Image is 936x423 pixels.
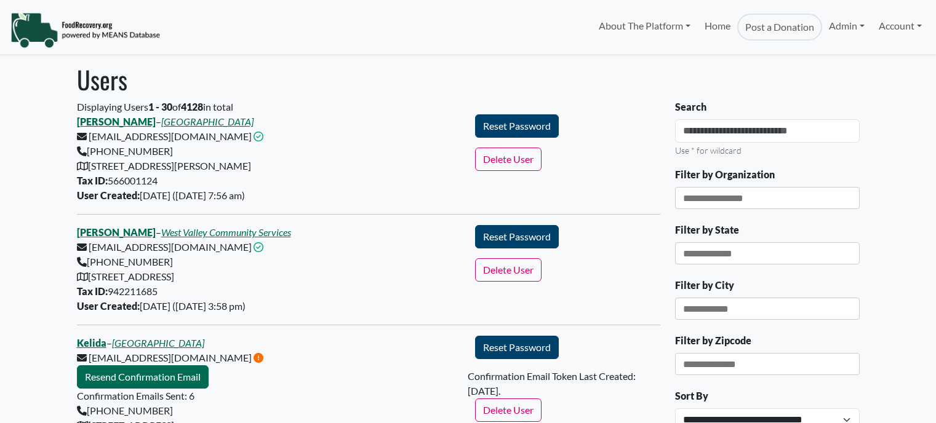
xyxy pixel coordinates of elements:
a: Account [872,14,929,38]
i: This email address is not yet confirmed. [254,353,263,363]
a: About The Platform [592,14,697,38]
button: Resend Confirmation Email [77,365,209,389]
button: Delete User [475,258,542,282]
b: Tax ID: [77,285,108,297]
a: [GEOGRAPHIC_DATA] [161,116,254,127]
b: 1 - 30 [148,101,172,113]
div: – [EMAIL_ADDRESS][DOMAIN_NAME] [PHONE_NUMBER] [STREET_ADDRESS][PERSON_NAME] 566001124 [DATE] ([DA... [70,114,468,203]
b: User Created: [77,300,140,312]
a: [PERSON_NAME] [77,116,156,127]
i: This email address is confirmed. [254,242,263,252]
button: Reset Password [475,225,559,248]
label: Filter by City [675,278,734,293]
a: [PERSON_NAME] [77,226,156,238]
button: Reset Password [475,336,559,359]
b: User Created: [77,189,140,201]
label: Sort By [675,389,708,403]
label: Filter by Zipcode [675,333,751,348]
small: Use * for wildcard [675,145,742,156]
a: Post a Donation [737,14,822,41]
b: 4128 [181,101,203,113]
b: Tax ID: [77,175,108,186]
a: West Valley Community Services [161,226,291,238]
a: [GEOGRAPHIC_DATA] [112,337,204,349]
img: NavigationLogo_FoodRecovery-91c16205cd0af1ed486a0f1a7774a6544ea792ac00100771e7dd3ec7c0e58e41.png [10,12,160,49]
label: Search [675,100,706,114]
button: Delete User [475,148,542,171]
h1: Users [77,65,860,94]
button: Delete User [475,398,542,422]
div: – [EMAIL_ADDRESS][DOMAIN_NAME] [PHONE_NUMBER] [STREET_ADDRESS] 942211685 [DATE] ([DATE] 3:58 pm) [70,225,468,314]
a: Admin [822,14,871,38]
label: Filter by Organization [675,167,775,182]
i: This email address is confirmed. [254,132,263,141]
button: Reset Password [475,114,559,138]
div: Confirmation Email Token Last Created: [DATE]. [468,369,667,398]
a: Home [697,14,737,41]
a: Kelida [77,337,106,349]
label: Filter by State [675,223,739,237]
